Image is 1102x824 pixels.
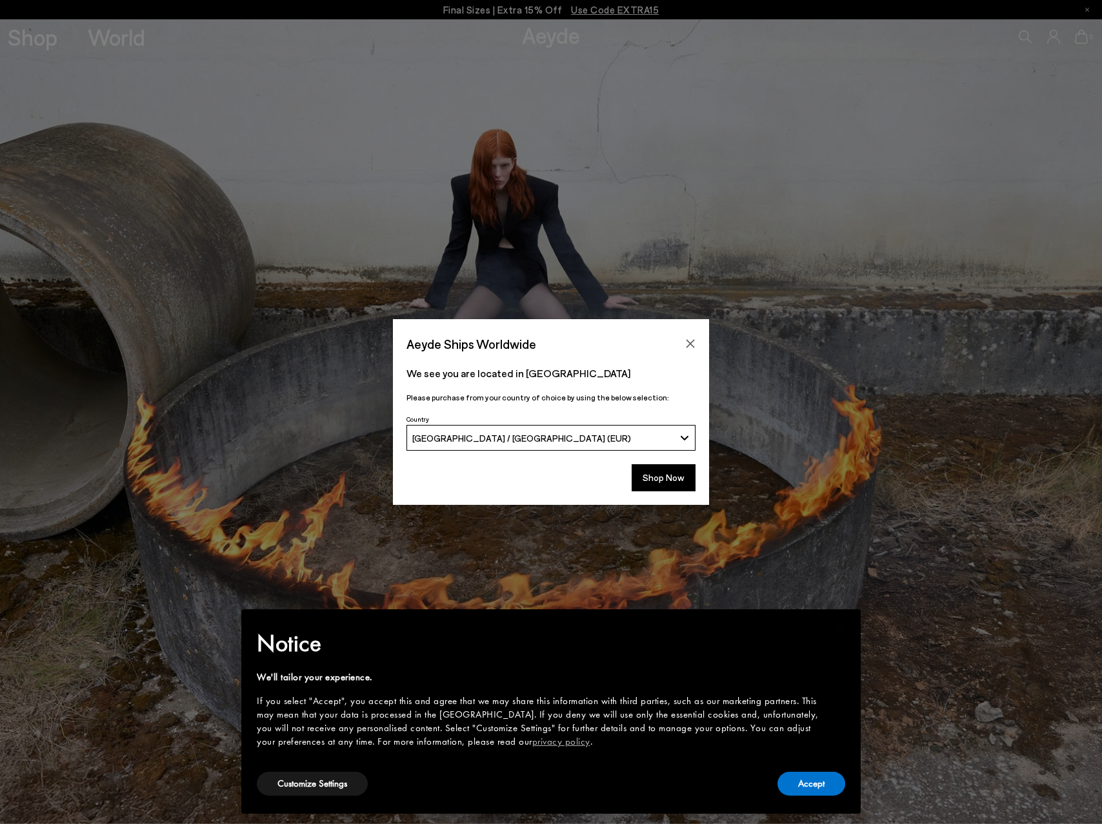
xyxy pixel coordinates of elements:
[406,333,536,355] span: Aeyde Ships Worldwide
[532,735,590,748] a: privacy policy
[406,415,429,423] span: Country
[257,671,825,684] div: We'll tailor your experience.
[836,618,845,638] span: ×
[257,694,825,749] div: If you select "Accept", you accept this and agree that we may share this information with third p...
[777,772,845,796] button: Accept
[406,366,696,381] p: We see you are located in [GEOGRAPHIC_DATA]
[681,334,700,353] button: Close
[825,613,856,644] button: Close this notice
[257,772,368,796] button: Customize Settings
[632,464,696,491] button: Shop Now
[406,391,696,404] p: Please purchase from your country of choice by using the below selection:
[257,627,825,660] h2: Notice
[412,433,631,444] span: [GEOGRAPHIC_DATA] / [GEOGRAPHIC_DATA] (EUR)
